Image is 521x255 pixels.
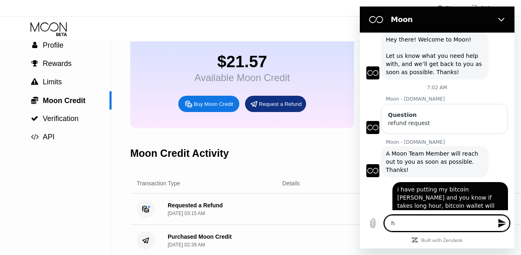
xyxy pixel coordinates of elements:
div: EN [446,5,453,11]
span: API [43,133,55,141]
div: [DATE] 02:39 AM [168,242,205,248]
div: Available Moon Credit [195,72,290,84]
div: [DATE] 03:15 AM [168,211,205,216]
div:  [31,60,39,67]
div: Transaction Type [137,180,180,187]
iframe: Messaging window [360,7,514,248]
div: FAQ [481,5,490,11]
div: Request a Refund [245,96,306,112]
div: FAQ [462,4,490,12]
div:  [31,96,39,104]
span:  [31,96,38,104]
span:  [31,60,38,67]
div:  [31,78,39,86]
span: Profile [43,41,63,49]
span: Verification [43,114,79,123]
div: Details [282,180,300,187]
span: Rewards [43,59,72,68]
span: Moon Credit [43,97,85,105]
div: Buy Moon Credit [178,96,239,112]
div: Requested a Refund [168,202,223,209]
div: $21.57 [195,53,290,71]
span:  [31,133,39,141]
div: EN [437,4,462,12]
span:  [31,115,38,122]
span:  [32,42,37,49]
div: Moon Credit Activity [130,147,229,159]
div:  [31,42,39,49]
span:  [31,78,38,86]
div: Request a Refund [259,101,302,108]
div: Purchased Moon Credit [168,233,232,240]
div: Buy Moon Credit [194,101,233,108]
span: Limits [43,78,62,86]
div:  [31,115,39,122]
